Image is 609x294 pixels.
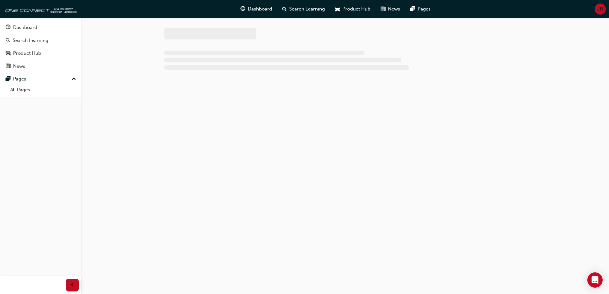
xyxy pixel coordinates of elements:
[72,75,76,83] span: up-icon
[6,76,11,82] span: pages-icon
[3,22,79,33] a: Dashboard
[282,5,287,13] span: search-icon
[342,5,370,13] span: Product Hub
[3,47,79,59] a: Product Hub
[410,5,415,13] span: pages-icon
[330,3,376,16] a: car-iconProduct Hub
[70,281,75,289] span: prev-icon
[235,3,277,16] a: guage-iconDashboard
[240,5,245,13] span: guage-icon
[6,38,10,44] span: search-icon
[13,75,26,83] div: Pages
[3,3,76,15] img: oneconnect
[13,63,25,70] div: News
[3,73,79,85] button: Pages
[3,20,79,73] button: DashboardSearch LearningProduct HubNews
[248,5,272,13] span: Dashboard
[381,5,385,13] span: news-icon
[405,3,436,16] a: pages-iconPages
[376,3,405,16] a: news-iconNews
[3,60,79,72] a: News
[587,272,603,288] div: Open Intercom Messenger
[418,5,431,13] span: Pages
[3,35,79,46] a: Search Learning
[8,85,79,95] a: All Pages
[597,5,603,13] span: JH
[388,5,400,13] span: News
[6,51,11,56] span: car-icon
[6,64,11,69] span: news-icon
[277,3,330,16] a: search-iconSearch Learning
[13,37,48,44] div: Search Learning
[13,50,41,57] div: Product Hub
[289,5,325,13] span: Search Learning
[335,5,340,13] span: car-icon
[6,25,11,31] span: guage-icon
[13,24,37,31] div: Dashboard
[595,3,606,15] button: JH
